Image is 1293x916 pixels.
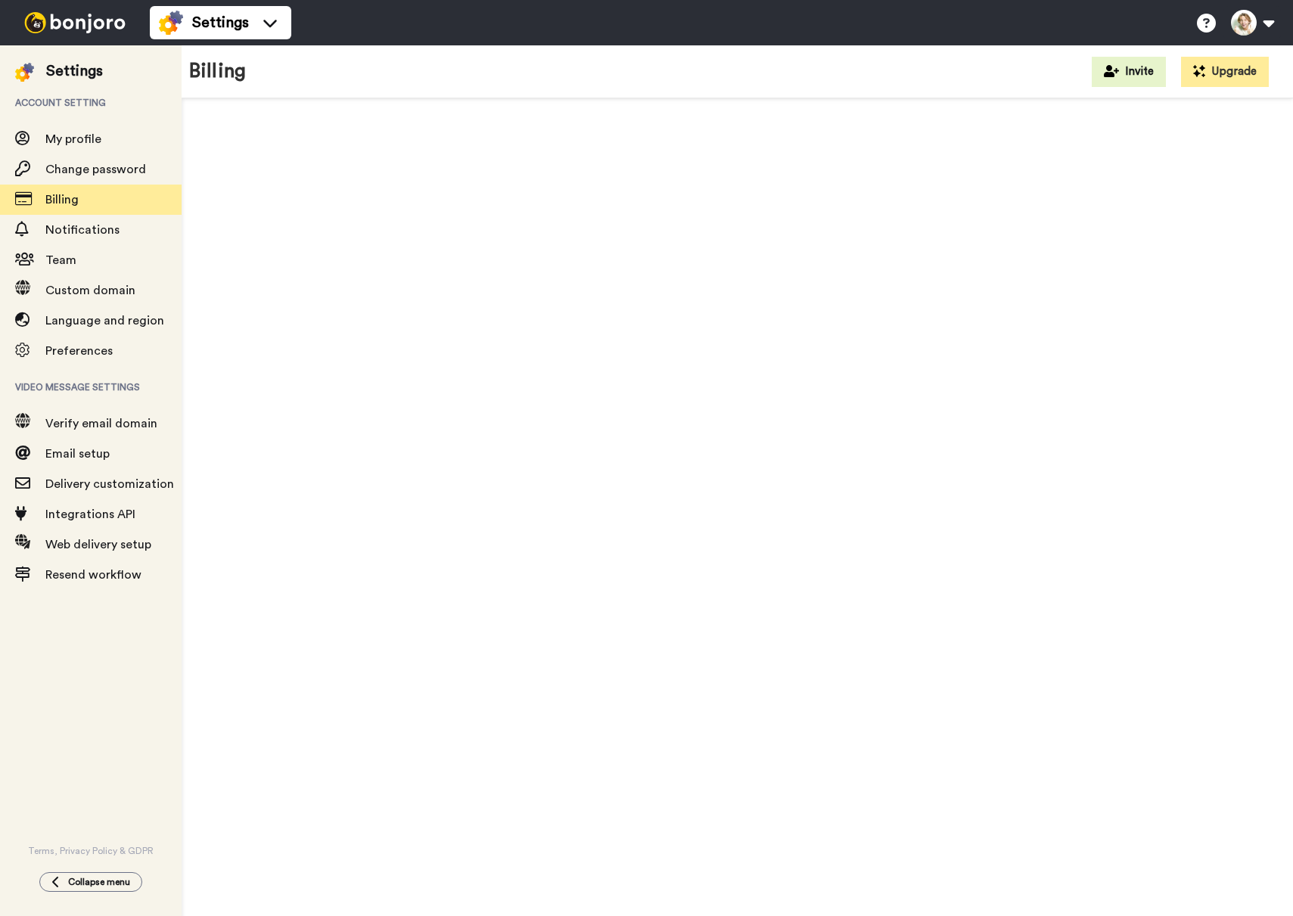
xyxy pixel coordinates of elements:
span: Preferences [45,345,113,357]
span: Language and region [45,315,164,327]
span: My profile [45,133,101,145]
img: bj-logo-header-white.svg [18,12,132,33]
button: Invite [1092,57,1166,87]
span: Integrations API [45,508,135,520]
span: Custom domain [45,284,135,297]
span: Delivery customization [45,478,174,490]
img: settings-colored.svg [15,63,34,82]
span: Email setup [45,448,110,460]
span: Resend workflow [45,569,141,581]
span: Verify email domain [45,418,157,430]
span: Notifications [45,224,120,236]
span: Change password [45,163,146,175]
img: settings-colored.svg [159,11,183,35]
div: Settings [46,61,103,82]
span: Billing [45,194,79,206]
button: Collapse menu [39,872,142,892]
h1: Billing [189,61,246,82]
span: Settings [192,12,249,33]
span: Web delivery setup [45,539,151,551]
span: Team [45,254,76,266]
button: Upgrade [1181,57,1269,87]
span: Collapse menu [68,876,130,888]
